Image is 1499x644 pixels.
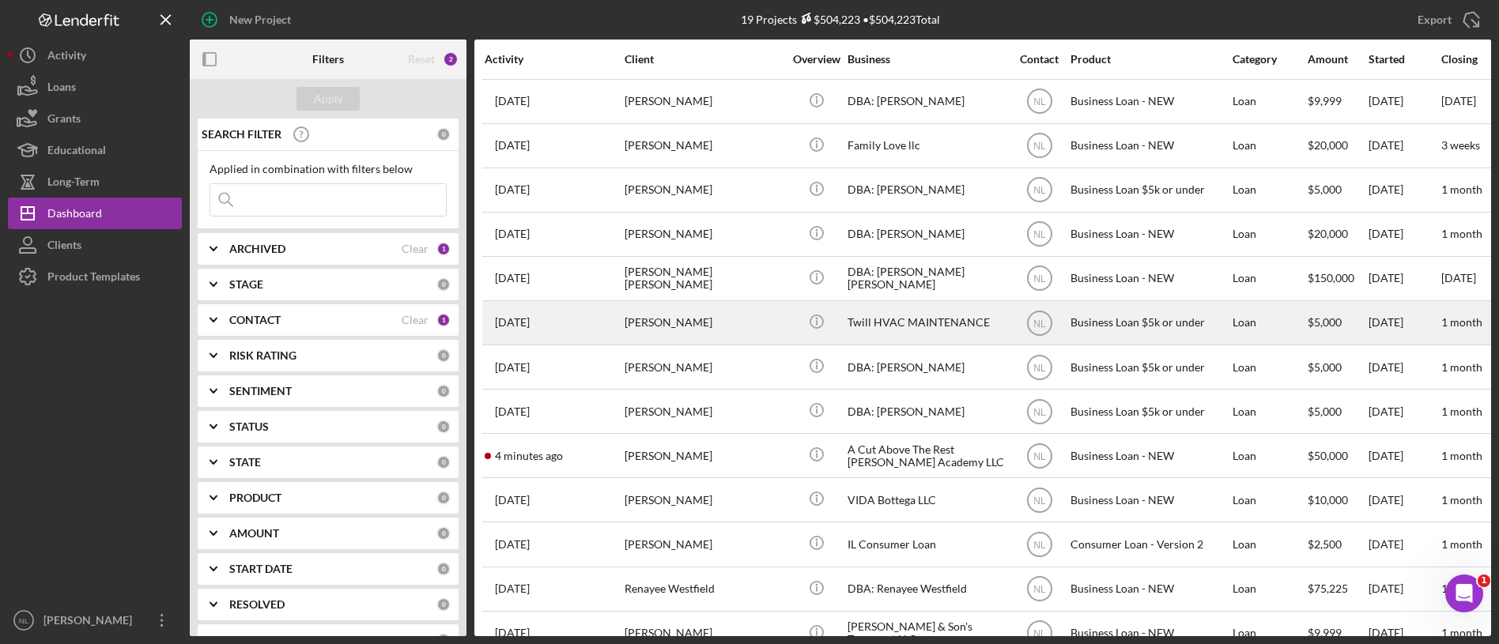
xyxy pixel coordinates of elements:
div: Loan [1233,390,1306,432]
text: NL [1033,273,1046,284]
div: Loan [1233,302,1306,344]
div: Loan [1233,169,1306,211]
div: [DATE] [1369,346,1440,388]
div: Clients [47,229,81,265]
div: 19 Projects • $504,223 Total [741,13,940,26]
text: NL [1033,450,1046,461]
time: 2025-10-13 20:22 [495,450,563,462]
div: Business Loan $5k or under [1070,302,1229,344]
div: Amount [1308,53,1367,66]
div: 1 [436,313,451,327]
text: NL [1033,141,1046,152]
div: Loan [1233,568,1306,610]
button: Dashboard [8,198,182,229]
div: Business Loan $5k or under [1070,169,1229,211]
span: $5,000 [1308,405,1342,418]
div: DBA: [PERSON_NAME] [848,169,1006,211]
div: Loan [1233,523,1306,565]
div: Loan [1233,435,1306,476]
button: Educational [8,134,182,166]
div: Loan [1233,81,1306,122]
span: $2,500 [1308,537,1342,551]
button: Apply [296,87,360,111]
text: NL [1033,584,1046,595]
time: 1 month [1441,183,1482,196]
div: DBA: Renayee Westfield [848,568,1006,610]
b: RISK RATING [229,349,296,362]
div: [PERSON_NAME] [625,169,783,211]
span: $5,000 [1308,315,1342,329]
time: [DATE] [1441,271,1476,284]
div: 2 [443,51,459,67]
span: $9,999 [1308,626,1342,639]
b: START DATE [229,563,293,575]
b: Filters [312,53,344,66]
div: Category [1233,53,1306,66]
div: Activity [47,40,86,75]
time: [DATE] [1441,94,1476,107]
div: [PERSON_NAME] [PERSON_NAME] [625,258,783,299]
div: $504,223 [797,13,860,26]
div: Business Loan - NEW [1070,568,1229,610]
div: 0 [436,597,451,612]
div: Export [1418,4,1452,36]
div: Loans [47,71,76,107]
time: 2025-10-07 20:33 [495,405,530,418]
div: Business Loan - NEW [1070,213,1229,255]
b: STAGE [229,278,263,291]
div: Consumer Loan - Version 2 [1070,523,1229,565]
time: 2025-10-06 17:14 [495,627,530,639]
div: Business Loan - NEW [1070,479,1229,521]
div: Product [1070,53,1229,66]
text: NL [19,616,29,625]
text: NL [1033,318,1046,329]
div: Client [625,53,783,66]
div: IL Consumer Loan [848,523,1006,565]
div: [PERSON_NAME] [625,435,783,476]
div: Business Loan $5k or under [1070,346,1229,388]
div: Contact [1010,53,1069,66]
time: 1 month [1441,405,1482,418]
a: Loans [8,71,182,103]
span: $5,000 [1308,360,1342,374]
div: [DATE] [1369,523,1440,565]
div: A Cut Above The Rest [PERSON_NAME] Academy LLC [848,435,1006,476]
span: $9,999 [1308,94,1342,107]
span: $10,000 [1308,493,1348,507]
div: [DATE] [1369,81,1440,122]
div: 0 [436,348,451,363]
text: NL [1033,362,1046,373]
a: Product Templates [8,261,182,292]
div: Product Templates [47,261,140,296]
div: 0 [436,127,451,141]
div: [DATE] [1369,213,1440,255]
b: RESOLVED [229,598,285,611]
div: Dashboard [47,198,102,233]
div: [PERSON_NAME] [625,523,783,565]
button: Export [1402,4,1491,36]
time: 1 month [1441,626,1482,639]
b: ARCHIVED [229,243,285,255]
b: PRODUCT [229,491,281,504]
div: Long-Term [47,166,100,201]
div: Business Loan - NEW [1070,435,1229,476]
div: 0 [436,491,451,505]
div: [PERSON_NAME] [40,604,142,640]
div: VIDA Bottega LLC [848,479,1006,521]
div: [PERSON_NAME] [625,125,783,167]
button: Activity [8,40,182,71]
div: 0 [436,277,451,292]
text: NL [1033,628,1046,639]
div: 0 [436,526,451,540]
text: NL [1033,229,1046,240]
div: DBA: [PERSON_NAME] [848,213,1006,255]
a: Long-Term [8,166,182,198]
span: $50,000 [1308,449,1348,462]
div: Started [1369,53,1440,66]
text: NL [1033,495,1046,506]
time: 2025-10-06 19:09 [495,361,530,374]
b: STATUS [229,420,269,433]
div: Loan [1233,125,1306,167]
time: 1 month [1441,227,1482,240]
b: STATE [229,456,261,469]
